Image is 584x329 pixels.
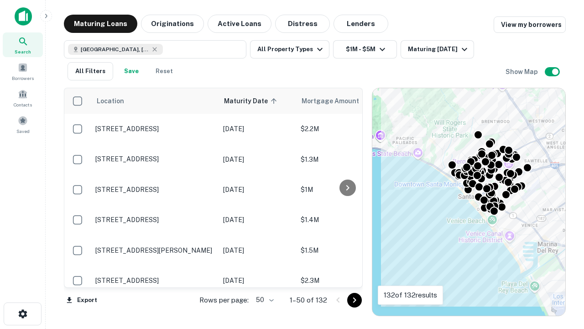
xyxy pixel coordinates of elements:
button: Lenders [334,15,388,33]
p: [DATE] [223,154,292,164]
iframe: Chat Widget [538,256,584,300]
img: capitalize-icon.png [15,7,32,26]
button: All Filters [68,62,113,80]
a: Saved [3,112,43,137]
p: 1–50 of 132 [290,295,327,306]
p: $2.3M [301,276,392,286]
p: $1M [301,185,392,195]
span: Search [15,48,31,55]
p: $1.5M [301,245,392,255]
p: $1.4M [301,215,392,225]
p: [STREET_ADDRESS] [95,155,214,163]
p: [STREET_ADDRESS][PERSON_NAME] [95,246,214,255]
p: $2.2M [301,124,392,134]
th: Mortgage Amount [296,88,396,114]
p: Rows per page: [199,295,249,306]
p: [DATE] [223,215,292,225]
span: Saved [16,127,30,135]
button: Go to next page [347,293,362,308]
button: Maturing [DATE] [401,40,474,58]
p: [STREET_ADDRESS] [95,125,214,133]
p: [DATE] [223,276,292,286]
span: [GEOGRAPHIC_DATA], [GEOGRAPHIC_DATA], [GEOGRAPHIC_DATA] [81,45,149,53]
p: [STREET_ADDRESS] [95,216,214,224]
span: Borrowers [12,74,34,82]
p: [STREET_ADDRESS] [95,276,214,285]
th: Maturity Date [219,88,296,114]
p: [STREET_ADDRESS] [95,186,214,194]
a: Contacts [3,85,43,110]
button: Distress [275,15,330,33]
p: $1.3M [301,154,392,164]
button: [GEOGRAPHIC_DATA], [GEOGRAPHIC_DATA], [GEOGRAPHIC_DATA] [64,40,246,58]
a: Borrowers [3,59,43,84]
span: Mortgage Amount [302,96,371,106]
div: Maturing [DATE] [408,44,470,55]
a: Search [3,32,43,57]
button: Save your search to get updates of matches that match your search criteria. [117,62,146,80]
p: [DATE] [223,124,292,134]
span: Maturity Date [224,96,280,106]
a: View my borrowers [494,16,566,33]
p: 132 of 132 results [384,290,437,301]
div: 0 0 [372,88,565,316]
button: Reset [150,62,179,80]
button: Maturing Loans [64,15,137,33]
p: [DATE] [223,245,292,255]
button: $1M - $5M [333,40,397,58]
button: Originations [141,15,204,33]
th: Location [91,88,219,114]
button: Export [64,293,99,307]
button: Active Loans [208,15,271,33]
div: 50 [252,293,275,307]
span: Location [96,96,124,106]
span: Contacts [14,101,32,108]
button: All Property Types [250,40,329,58]
h6: Show Map [506,67,539,77]
p: [DATE] [223,185,292,195]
